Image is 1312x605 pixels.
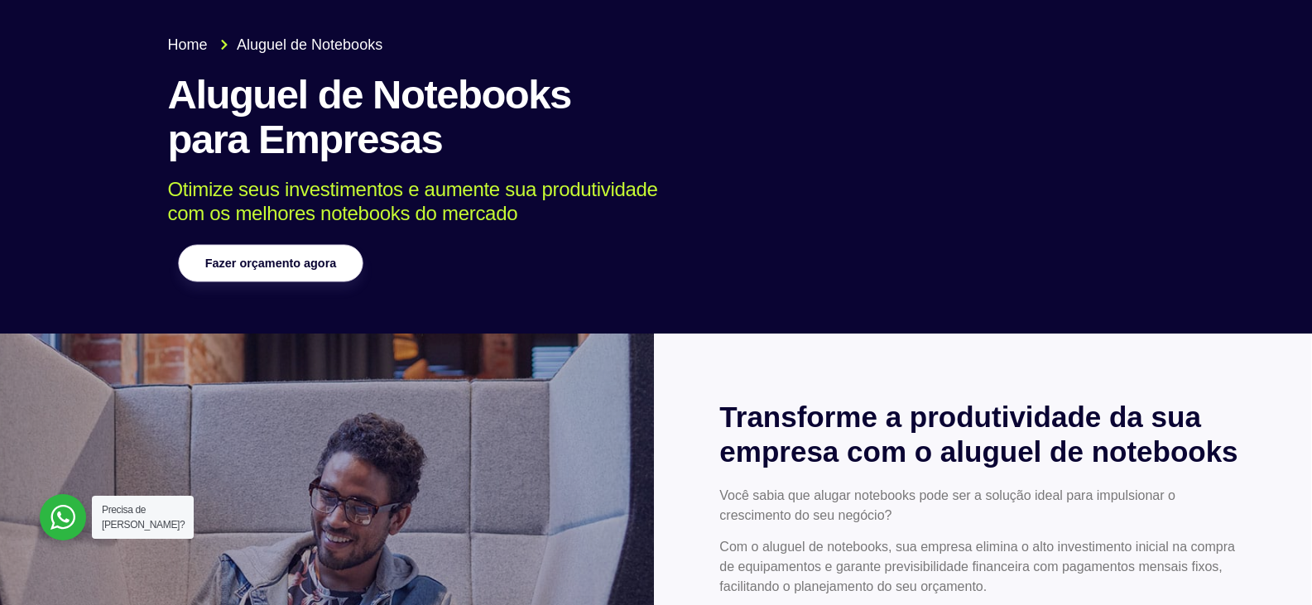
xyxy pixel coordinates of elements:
a: Fazer orçamento agora [178,245,363,282]
span: Fazer orçamento agora [204,257,335,269]
iframe: Chat Widget [1229,526,1312,605]
span: Aluguel de Notebooks [233,34,382,56]
p: Você sabia que alugar notebooks pode ser a solução ideal para impulsionar o crescimento do seu ne... [719,486,1246,526]
p: Otimize seus investimentos e aumente sua produtividade com os melhores notebooks do mercado [168,178,1121,226]
span: Precisa de [PERSON_NAME]? [102,504,185,531]
h2: Transforme a produtividade da sua empresa com o aluguel de notebooks [719,400,1246,469]
span: Home [168,34,208,56]
div: Widget de chat [1229,526,1312,605]
h1: Aluguel de Notebooks para Empresas [168,73,1145,162]
p: Com o aluguel de notebooks, sua empresa elimina o alto investimento inicial na compra de equipame... [719,537,1246,597]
